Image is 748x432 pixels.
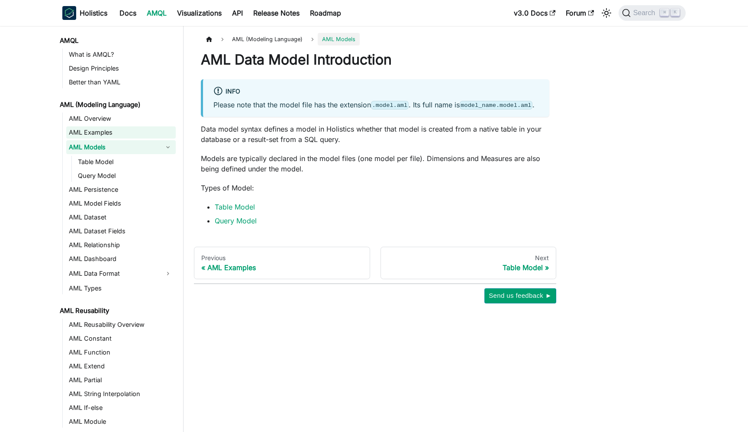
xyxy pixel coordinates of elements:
[460,101,532,110] code: model_name.model.aml
[201,263,363,272] div: AML Examples
[215,203,255,211] a: Table Model
[380,247,557,280] a: NextTable Model
[388,263,549,272] div: Table Model
[371,101,409,110] code: .model.aml
[66,184,176,196] a: AML Persistence
[489,290,552,301] span: Send us feedback ►
[66,239,176,251] a: AML Relationship
[57,305,176,317] a: AML Reusability
[671,9,680,16] kbd: K
[600,6,613,20] button: Switch between dark and light mode (currently light mode)
[619,5,686,21] button: Search (Command+K)
[75,156,176,168] a: Table Model
[66,113,176,125] a: AML Overview
[66,48,176,61] a: What is AMQL?
[80,8,107,18] b: Holistics
[66,225,176,237] a: AML Dataset Fields
[305,6,346,20] a: Roadmap
[228,33,307,45] span: AML (Modeling Language)
[484,288,556,303] button: Send us feedback ►
[201,33,549,45] nav: Breadcrumbs
[66,388,176,400] a: AML String Interpolation
[66,62,176,74] a: Design Principles
[66,416,176,428] a: AML Module
[201,33,217,45] a: Home page
[201,183,549,193] p: Types of Model:
[201,254,363,262] div: Previous
[57,35,176,47] a: AMQL
[66,211,176,223] a: AML Dataset
[248,6,305,20] a: Release Notes
[215,216,257,225] a: Query Model
[172,6,227,20] a: Visualizations
[66,319,176,331] a: AML Reusability Overview
[75,170,176,182] a: Query Model
[160,140,176,154] button: Collapse sidebar category 'AML Models'
[388,254,549,262] div: Next
[660,9,669,16] kbd: ⌘
[66,402,176,414] a: AML If-else
[66,267,160,280] a: AML Data Format
[194,247,556,280] nav: Docs pages
[142,6,172,20] a: AMQL
[201,153,549,174] p: Models are typically declared in the model files (one model per file). Dimensions and Measures ar...
[227,6,248,20] a: API
[201,124,549,145] p: Data model syntax defines a model in Holistics whether that model is created from a native table ...
[66,282,176,294] a: AML Types
[66,140,160,154] a: AML Models
[509,6,561,20] a: v3.0 Docs
[66,76,176,88] a: Better than YAML
[631,9,661,17] span: Search
[201,51,549,68] h1: AML Data Model Introduction
[54,26,184,432] nav: Docs sidebar
[66,253,176,265] a: AML Dashboard
[318,33,360,45] span: AML Models
[66,374,176,386] a: AML Partial
[66,197,176,210] a: AML Model Fields
[66,346,176,358] a: AML Function
[66,360,176,372] a: AML Extend
[62,6,107,20] a: HolisticsHolistics
[213,86,539,97] div: info
[66,126,176,139] a: AML Examples
[160,267,176,280] button: Expand sidebar category 'AML Data Format'
[194,247,370,280] a: PreviousAML Examples
[561,6,599,20] a: Forum
[57,99,176,111] a: AML (Modeling Language)
[213,100,539,110] p: Please note that the model file has the extension . Its full name is .
[114,6,142,20] a: Docs
[62,6,76,20] img: Holistics
[66,332,176,345] a: AML Constant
